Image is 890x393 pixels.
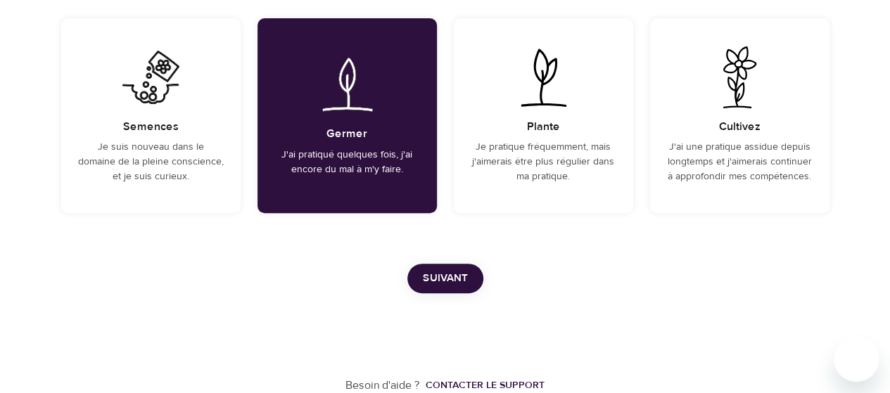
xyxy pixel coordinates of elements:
[420,378,545,392] a: Contacter le support
[61,18,241,213] div: Je suis nouveau dans le domaine de la pleine conscience, et je suis curieux.SemencesJe suis nouve...
[704,46,775,108] img: J'ai une pratique assidue depuis longtemps et j'aimerais continuer à approfondir mes compétences.
[454,18,633,213] div: Je pratique fréquemment, mais j'aimerais être plus régulier dans ma pratique.PlanteJe pratique fr...
[668,141,812,183] font: J'ai une pratique assidue depuis longtemps et j'aimerais continuer à approfondir mes compétences.
[258,18,437,213] div: J'ai pratiqué quelques fois, j'ai encore du mal à m'y faire.GermerJ'ai pratiqué quelques fois, j'...
[281,148,412,176] font: J'ai pratiqué quelques fois, j'ai encore du mal à m'y faire.
[345,378,420,392] font: Besoin d'aide ?
[423,271,468,285] font: Suivant
[650,18,829,213] div: J'ai une pratique assidue depuis longtemps et j'aimerais continuer à approfondir mes compétences....
[312,53,383,115] img: J'ai pratiqué quelques fois, j'ai encore du mal à m'y faire.
[472,141,614,183] font: Je pratique fréquemment, mais j'aimerais être plus régulier dans ma pratique.
[508,46,579,108] img: Je pratique fréquemment, mais j'aimerais être plus régulier dans ma pratique.
[834,337,879,382] iframe: Bouton de lancement de la fenêtre de messagerie
[719,120,761,134] font: Cultivez
[115,46,186,108] img: Je suis nouveau dans le domaine de la pleine conscience, et je suis curieux.
[78,141,224,183] font: Je suis nouveau dans le domaine de la pleine conscience, et je suis curieux.
[527,120,560,134] font: Plante
[123,120,179,134] font: Semences
[426,379,545,392] font: Contacter le support
[407,264,483,293] button: Suivant
[326,127,367,141] font: Germer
